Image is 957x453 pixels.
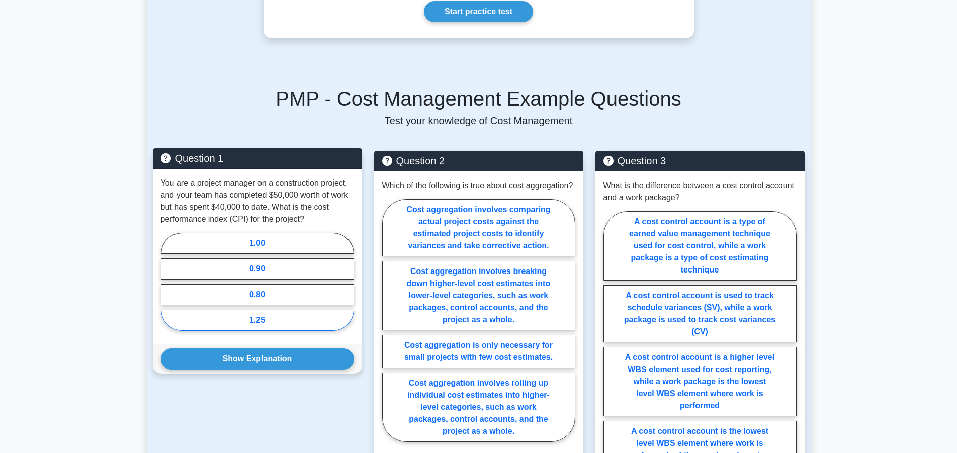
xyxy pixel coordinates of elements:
label: A cost control account is a higher level WBS element used for cost reporting, while a work packag... [603,347,797,416]
p: What is the difference between a cost control account and a work package? [603,179,797,204]
label: A cost control account is used to track schedule variances (SV), while a work package is used to ... [603,285,797,342]
p: Test your knowledge of Cost Management [153,115,805,127]
p: You are a project manager on a construction project, and your team has completed $50,000 worth of... [161,177,354,225]
label: 0.90 [161,258,354,280]
h5: Question 3 [603,155,797,167]
label: Cost aggregation is only necessary for small projects with few cost estimates. [382,335,575,368]
h5: Question 2 [382,155,575,167]
button: Show Explanation [161,348,354,370]
h5: PMP - Cost Management Example Questions [153,86,805,111]
p: Which of the following is true about cost aggregation? [382,179,573,192]
label: Cost aggregation involves comparing actual project costs against the estimated project costs to i... [382,199,575,256]
label: Cost aggregation involves breaking down higher-level cost estimates into lower-level categories, ... [382,261,575,330]
h5: Question 1 [161,152,354,164]
label: 1.25 [161,310,354,331]
label: 1.00 [161,233,354,254]
label: A cost control account is a type of earned value management technique used for cost control, whil... [603,211,797,281]
label: Cost aggregation involves rolling up individual cost estimates into higher-level categories, such... [382,373,575,442]
a: Start practice test [424,1,533,22]
label: 0.80 [161,284,354,305]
